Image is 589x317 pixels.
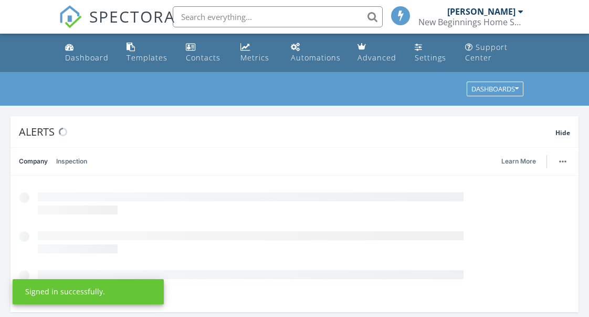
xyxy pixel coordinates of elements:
[19,148,48,175] a: Company
[291,53,341,63] div: Automations
[182,38,228,68] a: Contacts
[461,38,528,68] a: Support Center
[59,14,175,36] a: SPECTORA
[59,5,82,28] img: The Best Home Inspection Software - Spectora
[555,128,570,137] span: Hide
[186,53,220,63] div: Contacts
[447,6,516,17] div: [PERSON_NAME]
[236,38,278,68] a: Metrics
[127,53,167,63] div: Templates
[122,38,173,68] a: Templates
[411,38,453,68] a: Settings
[353,38,402,68] a: Advanced
[89,5,175,27] span: SPECTORA
[467,82,523,97] button: Dashboards
[19,125,555,139] div: Alerts
[287,38,345,68] a: Automations (Basic)
[56,148,87,175] a: Inspection
[559,160,566,162] img: ellipsis-632cfdd7c38ec3a7d453.svg
[61,38,114,68] a: Dashboard
[501,156,542,167] a: Learn More
[471,86,519,93] div: Dashboards
[240,53,269,63] div: Metrics
[415,53,446,63] div: Settings
[173,6,383,27] input: Search everything...
[65,53,109,63] div: Dashboard
[357,53,396,63] div: Advanced
[465,42,508,63] div: Support Center
[418,17,523,27] div: New Beginnings Home Services, LLC
[25,287,105,297] div: Signed in successfully.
